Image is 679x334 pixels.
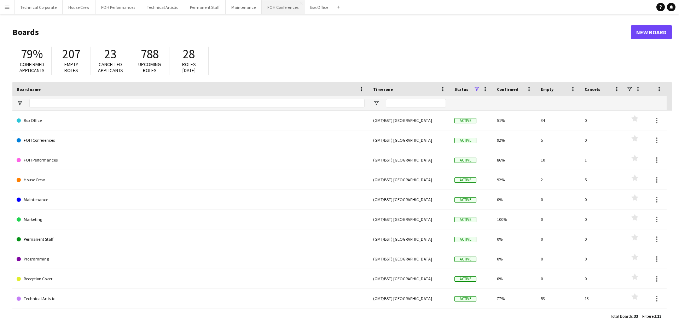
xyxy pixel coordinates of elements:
[369,289,450,308] div: (GMT/BST) [GEOGRAPHIC_DATA]
[536,170,580,189] div: 2
[454,138,476,143] span: Active
[585,87,600,92] span: Cancels
[580,170,624,189] div: 5
[262,0,304,14] button: FOH Conferences
[369,229,450,249] div: (GMT/BST) [GEOGRAPHIC_DATA]
[17,289,365,309] a: Technical Artistic
[182,61,196,74] span: Roles [DATE]
[373,100,379,106] button: Open Filter Menu
[95,0,141,14] button: FOH Performances
[580,150,624,170] div: 1
[580,249,624,269] div: 0
[454,118,476,123] span: Active
[14,0,63,14] button: Technical Corporate
[454,237,476,242] span: Active
[493,309,536,328] div: 70%
[17,269,365,289] a: Reception Cover
[17,309,365,328] a: Technical Corporate
[141,0,184,14] button: Technical Artistic
[183,46,195,62] span: 28
[17,229,365,249] a: Permanent Staff
[369,150,450,170] div: (GMT/BST) [GEOGRAPHIC_DATA]
[373,87,393,92] span: Timezone
[493,210,536,229] div: 100%
[580,269,624,288] div: 0
[454,87,468,92] span: Status
[580,229,624,249] div: 0
[454,158,476,163] span: Active
[21,46,43,62] span: 79%
[536,150,580,170] div: 10
[493,190,536,209] div: 0%
[493,229,536,249] div: 0%
[493,269,536,288] div: 0%
[454,197,476,203] span: Active
[580,190,624,209] div: 0
[29,99,365,107] input: Board name Filter Input
[369,190,450,209] div: (GMT/BST) [GEOGRAPHIC_DATA]
[19,61,45,74] span: Confirmed applicants
[454,217,476,222] span: Active
[17,249,365,269] a: Programming
[369,309,450,328] div: (GMT/BST) [GEOGRAPHIC_DATA]
[580,210,624,229] div: 0
[17,170,365,190] a: House Crew
[580,309,624,328] div: 4
[536,210,580,229] div: 0
[610,309,638,323] div: :
[17,130,365,150] a: FOH Conferences
[17,190,365,210] a: Maintenance
[138,61,161,74] span: Upcoming roles
[369,269,450,288] div: (GMT/BST) [GEOGRAPHIC_DATA]
[369,130,450,150] div: (GMT/BST) [GEOGRAPHIC_DATA]
[536,130,580,150] div: 5
[493,289,536,308] div: 77%
[17,100,23,106] button: Open Filter Menu
[62,46,80,62] span: 207
[610,314,633,319] span: Total Boards
[634,314,638,319] span: 33
[369,249,450,269] div: (GMT/BST) [GEOGRAPHIC_DATA]
[493,150,536,170] div: 86%
[64,61,78,74] span: Empty roles
[536,309,580,328] div: 103
[369,210,450,229] div: (GMT/BST) [GEOGRAPHIC_DATA]
[642,309,661,323] div: :
[386,99,446,107] input: Timezone Filter Input
[12,27,631,37] h1: Boards
[104,46,116,62] span: 23
[17,111,365,130] a: Box Office
[536,249,580,269] div: 0
[493,130,536,150] div: 92%
[642,314,656,319] span: Filtered
[536,190,580,209] div: 0
[454,257,476,262] span: Active
[657,314,661,319] span: 12
[17,87,41,92] span: Board name
[304,0,334,14] button: Box Office
[536,269,580,288] div: 0
[141,46,159,62] span: 788
[580,111,624,130] div: 0
[541,87,553,92] span: Empty
[369,170,450,189] div: (GMT/BST) [GEOGRAPHIC_DATA]
[580,130,624,150] div: 0
[454,296,476,301] span: Active
[536,229,580,249] div: 0
[63,0,95,14] button: House Crew
[17,210,365,229] a: Marketing
[493,170,536,189] div: 92%
[536,111,580,130] div: 34
[17,150,365,170] a: FOH Performances
[369,111,450,130] div: (GMT/BST) [GEOGRAPHIC_DATA]
[98,61,123,74] span: Cancelled applicants
[184,0,226,14] button: Permanent Staff
[493,249,536,269] div: 0%
[493,111,536,130] div: 51%
[631,25,672,39] a: New Board
[497,87,518,92] span: Confirmed
[454,177,476,183] span: Active
[226,0,262,14] button: Maintenance
[536,289,580,308] div: 53
[454,276,476,282] span: Active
